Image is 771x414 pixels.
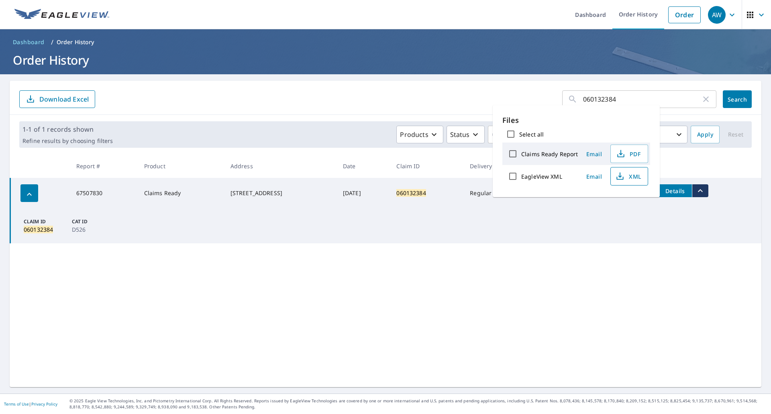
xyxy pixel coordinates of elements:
[396,126,443,143] button: Products
[4,402,57,406] p: |
[729,96,745,103] span: Search
[610,167,648,186] button: XML
[24,226,53,233] mark: 060132384
[51,37,53,47] li: /
[668,6,701,23] a: Order
[390,154,463,178] th: Claim ID
[14,9,109,21] img: EV Logo
[519,131,544,138] label: Select all
[463,178,524,208] td: Regular
[450,130,470,139] p: Status
[691,126,720,143] button: Apply
[502,115,650,126] p: Files
[585,150,604,158] span: Email
[610,145,648,163] button: PDF
[488,126,564,143] button: Orgs70
[663,187,687,195] span: Details
[447,126,485,143] button: Status
[31,401,57,407] a: Privacy Policy
[396,189,426,197] mark: 060132384
[138,154,224,178] th: Product
[19,90,95,108] button: Download Excel
[337,178,390,208] td: [DATE]
[581,170,607,183] button: Email
[400,130,428,139] p: Products
[616,149,641,159] span: PDF
[521,173,562,180] label: EagleView XML
[708,6,726,24] div: AW
[723,90,752,108] button: Search
[581,148,607,160] button: Email
[70,154,138,178] th: Report #
[4,401,29,407] a: Terms of Use
[39,95,89,104] p: Download Excel
[72,225,117,234] p: D526
[521,150,578,158] label: Claims Ready Report
[70,178,138,208] td: 67507830
[224,154,337,178] th: Address
[585,173,604,180] span: Email
[583,88,701,110] input: Address, Report #, Claim ID, etc.
[658,184,692,197] button: detailsBtn-67507830
[69,398,767,410] p: © 2025 Eagle View Technologies, Inc. and Pictometry International Corp. All Rights Reserved. Repo...
[697,130,713,140] span: Apply
[616,171,641,181] span: XML
[230,189,330,197] div: [STREET_ADDRESS]
[57,38,94,46] p: Order History
[337,154,390,178] th: Date
[22,124,113,134] p: 1-1 of 1 records shown
[692,184,708,197] button: filesDropdownBtn-67507830
[13,38,45,46] span: Dashboard
[22,137,113,145] p: Refine results by choosing filters
[10,52,761,68] h1: Order History
[10,36,761,49] nav: breadcrumb
[72,218,117,225] p: Cat ID
[24,218,69,225] p: Claim ID
[463,154,524,178] th: Delivery
[138,178,224,208] td: Claims Ready
[492,130,518,140] span: Orgs
[10,36,48,49] a: Dashboard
